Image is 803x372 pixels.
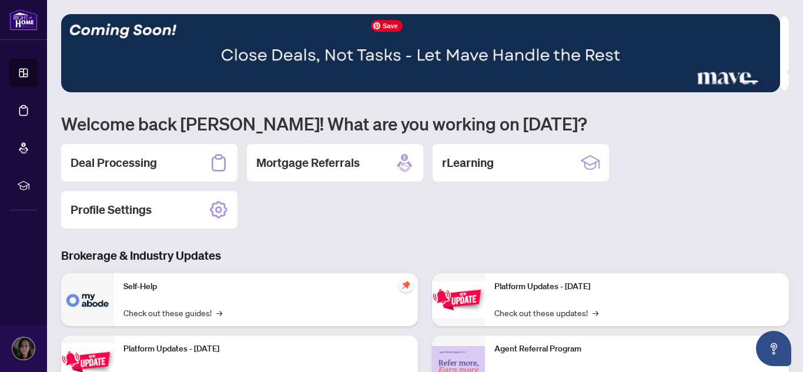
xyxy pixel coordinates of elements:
[123,306,222,319] a: Check out these guides!→
[371,20,403,32] span: Save
[71,202,152,218] h2: Profile Settings
[740,81,758,85] button: 4
[730,81,735,85] button: 3
[61,112,789,135] h1: Welcome back [PERSON_NAME]! What are you working on [DATE]?
[494,306,598,319] a: Check out these updates!→
[123,280,409,293] p: Self-Help
[772,81,777,85] button: 6
[61,247,789,264] h3: Brokerage & Industry Updates
[216,306,222,319] span: →
[399,278,413,292] span: pushpin
[61,14,780,92] img: Slide 3
[756,331,791,366] button: Open asap
[442,155,494,171] h2: rLearning
[763,81,768,85] button: 5
[711,81,716,85] button: 1
[12,337,35,360] img: Profile Icon
[61,273,114,326] img: Self-Help
[123,343,409,356] p: Platform Updates - [DATE]
[494,343,779,356] p: Agent Referral Program
[593,306,598,319] span: →
[494,280,779,293] p: Platform Updates - [DATE]
[9,9,38,31] img: logo
[432,281,485,318] img: Platform Updates - June 23, 2025
[256,155,360,171] h2: Mortgage Referrals
[71,155,157,171] h2: Deal Processing
[721,81,725,85] button: 2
